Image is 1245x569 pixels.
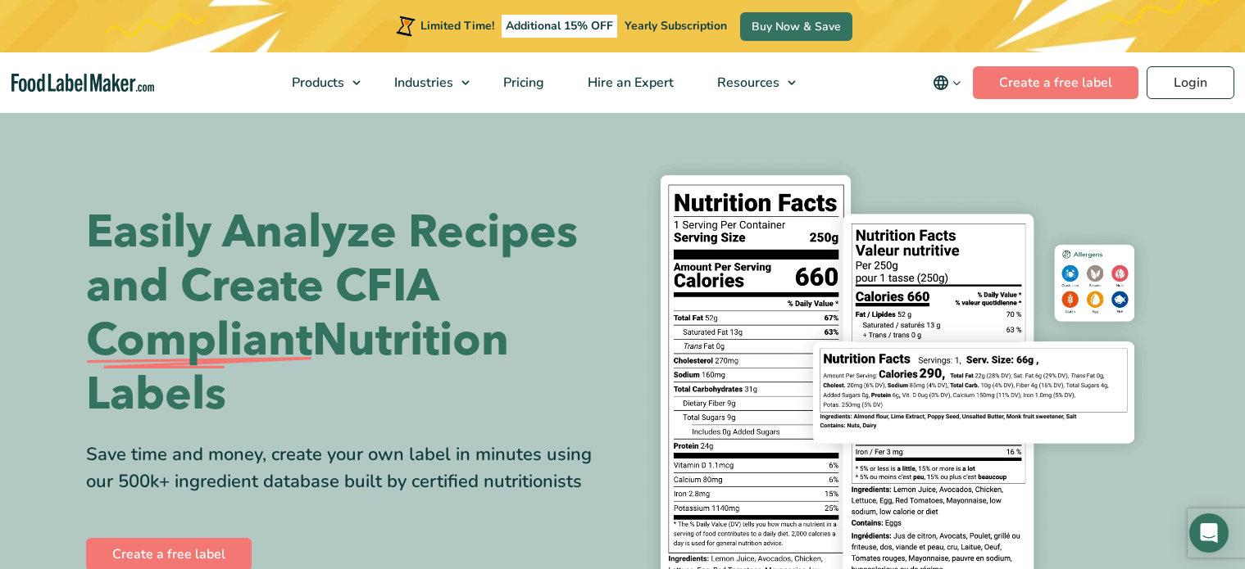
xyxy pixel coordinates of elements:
[712,74,781,92] span: Resources
[287,74,346,92] span: Products
[498,74,546,92] span: Pricing
[502,15,617,38] span: Additional 15% OFF
[86,314,312,368] span: Compliant
[566,52,692,113] a: Hire an Expert
[973,66,1138,99] a: Create a free label
[583,74,675,92] span: Hire an Expert
[696,52,804,113] a: Resources
[86,441,611,495] div: Save time and money, create your own label in minutes using our 500k+ ingredient database built b...
[482,52,562,113] a: Pricing
[86,205,611,422] h1: Easily Analyze Recipes and Create CFIA Nutrition Labels
[625,18,727,34] span: Yearly Subscription
[389,74,455,92] span: Industries
[420,18,494,34] span: Limited Time!
[740,12,852,41] a: Buy Now & Save
[373,52,478,113] a: Industries
[270,52,369,113] a: Products
[1147,66,1234,99] a: Login
[1189,513,1229,553] div: Open Intercom Messenger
